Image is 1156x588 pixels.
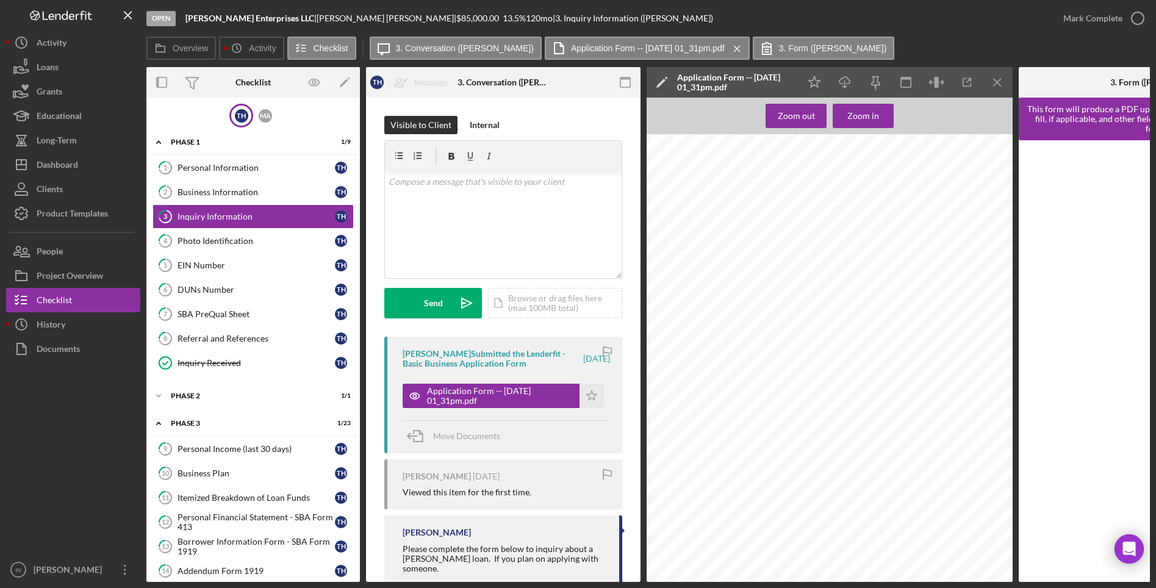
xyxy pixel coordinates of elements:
label: 3. Form ([PERSON_NAME]) [779,43,887,53]
span: Annual Revenue: [679,224,719,229]
span: 12 [730,207,736,213]
span: Phone: [811,287,828,293]
span: Date other funding was received: [811,425,890,430]
div: Application Form -- [DATE] 01_31pm.pdf [427,386,573,406]
div: Send [424,288,443,318]
span: BUSINESS INFORMATION [786,168,845,174]
div: T H [335,467,347,479]
label: 3. Conversation ([PERSON_NAME]) [396,43,534,53]
span: Date Established: [679,216,720,221]
div: T H [370,76,384,89]
span: White [693,357,707,362]
label: Activity [249,43,276,53]
a: 9Personal Income (last 30 days)TH [153,437,354,461]
span: DBA: [811,176,823,181]
div: | 3. Inquiry Information ([PERSON_NAME]) [553,13,713,23]
a: 4Photo IdentificationTH [153,229,354,253]
div: T H [335,516,347,528]
button: History [6,312,140,337]
span: EIN/SSN: [679,183,700,188]
div: T H [235,109,248,123]
a: Dashboard [6,152,140,177]
tspan: 5 [163,261,167,269]
a: Project Overview [6,264,140,288]
div: | [185,13,317,23]
span: Funding Request: [679,264,720,270]
span: Business Name: [679,176,716,181]
div: T H [335,162,347,174]
span: Impact on operation: [679,381,729,387]
a: 8Referral and ReferencesTH [153,326,354,351]
div: Grants [37,79,62,107]
span: How the business pivoted: [679,396,742,401]
button: IN[PERSON_NAME] [6,558,140,582]
a: Inquiry ReceivedTH [153,351,354,375]
span: Part-Time: [811,256,836,262]
tspan: 6 [163,285,168,293]
span: No [689,403,695,409]
span: $ [749,425,752,430]
span: NA [689,389,695,394]
span: County/[GEOGRAPHIC_DATA]: [679,231,758,237]
span: Not [DEMOGRAPHIC_DATA] or [DEMOGRAPHIC_DATA] [835,357,969,362]
a: Product Templates [6,201,140,226]
span: 2 [850,256,853,262]
button: Loans [6,55,140,79]
span: Owner 4: [679,512,701,518]
span: Other Business Ownership: [679,473,743,479]
tspan: 7 [163,310,168,318]
span: PRIMARY BUSINESS OWNER INFORMATION [765,280,866,285]
button: Activity [219,37,284,60]
a: 6DUNs NumberTH [153,278,354,302]
span: Ethnicity: [811,357,834,362]
tspan: 9 [163,445,168,453]
a: 14Addendum Form 1919TH [153,559,354,583]
span: Industry: [811,224,833,229]
div: Personal Income (last 30 days) [178,444,335,454]
div: T H [335,332,347,345]
span: [PERSON_NAME][EMAIL_ADDRESS][DOMAIN_NAME] [730,303,865,309]
a: Activity [6,30,140,55]
span: Ownership %: [679,318,712,323]
tspan: 14 [162,567,170,575]
span: Ownership: [811,512,839,518]
div: Business Plan [178,468,335,478]
button: Long-Term [6,128,140,152]
div: T H [335,259,347,271]
tspan: 12 [162,518,169,526]
tspan: 8 [163,334,167,342]
span: [STREET_ADDRESS] [730,295,778,300]
span: Deck the Door Decor [850,176,898,181]
span: Years in Operation: [679,207,725,213]
span: Full-Time: [679,256,703,262]
span: 444140 [850,208,867,213]
tspan: 13 [162,542,169,550]
span: Door Hardware [850,224,886,229]
span: [DEMOGRAPHIC_DATA] [699,349,759,354]
span: Ownership: [811,466,839,471]
span: Other funding applied for: [679,410,741,415]
span: Email: [679,303,694,309]
div: Application Form -- [DATE] 01_31pm.pdf [677,73,793,92]
button: 3. Conversation ([PERSON_NAME]) [370,37,542,60]
div: 1 / 9 [329,138,351,146]
text: IN [15,567,21,573]
div: Personal Financial Statement - SBA Form 413 [178,512,335,532]
div: [PERSON_NAME] Submitted the Lenderfit - Basic Business Application Form [403,349,581,368]
span: [PERSON_NAME][EMAIL_ADDRESS][DOMAIN_NAME] [886,466,1020,471]
span: 60 % [730,318,741,323]
a: 10Business PlanTH [153,461,354,486]
a: Documents [6,337,140,361]
button: THReassign [364,70,459,95]
div: SBA PreQual Sheet [178,309,335,319]
div: Educational [37,104,82,131]
div: Personal Information [178,163,335,173]
button: Send [384,288,482,318]
span: Move Documents [433,431,500,441]
span: DUNS #: [811,199,831,204]
tspan: 10 [162,469,170,477]
span: [STREET_ADDRESS][US_STATE] [730,239,813,245]
div: Visible to Client [390,116,451,134]
div: Inquiry Received [178,358,335,368]
span: [PERSON_NAME] [730,287,772,293]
